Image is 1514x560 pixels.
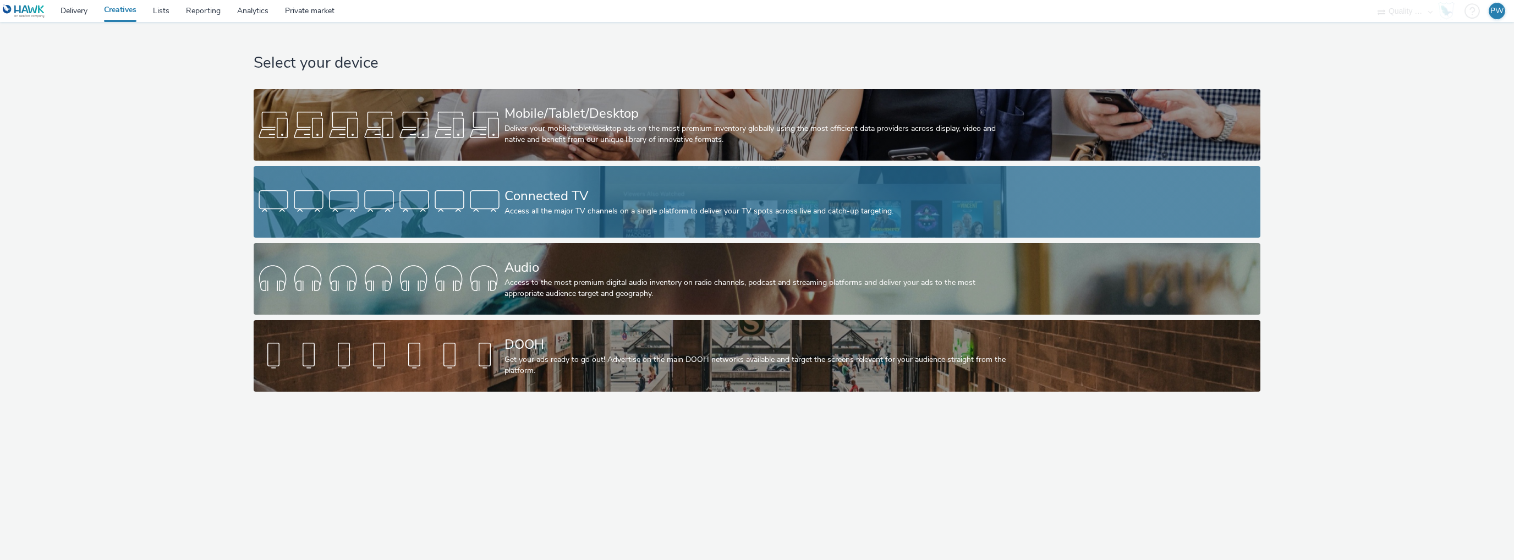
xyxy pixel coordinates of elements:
[504,258,1006,277] div: Audio
[504,186,1006,206] div: Connected TV
[1438,2,1455,20] img: Hawk Academy
[254,243,1260,315] a: AudioAccess to the most premium digital audio inventory on radio channels, podcast and streaming ...
[254,320,1260,392] a: DOOHGet your ads ready to go out! Advertise on the main DOOH networks available and target the sc...
[504,206,1006,217] div: Access all the major TV channels on a single platform to deliver your TV spots across live and ca...
[1438,2,1459,20] a: Hawk Academy
[504,123,1006,146] div: Deliver your mobile/tablet/desktop ads on the most premium inventory globally using the most effi...
[3,4,45,18] img: undefined Logo
[254,166,1260,238] a: Connected TVAccess all the major TV channels on a single platform to deliver your TV spots across...
[504,104,1006,123] div: Mobile/Tablet/Desktop
[504,277,1006,300] div: Access to the most premium digital audio inventory on radio channels, podcast and streaming platf...
[254,89,1260,161] a: Mobile/Tablet/DesktopDeliver your mobile/tablet/desktop ads on the most premium inventory globall...
[504,354,1006,377] div: Get your ads ready to go out! Advertise on the main DOOH networks available and target the screen...
[254,53,1260,74] h1: Select your device
[504,335,1006,354] div: DOOH
[1490,3,1504,19] div: PW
